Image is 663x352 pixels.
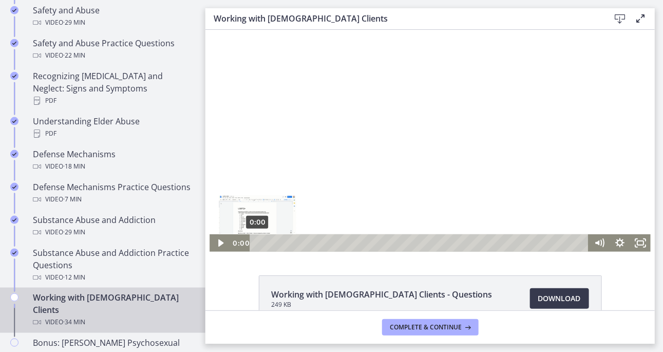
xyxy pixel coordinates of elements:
[63,193,82,206] span: · 7 min
[10,183,18,191] i: Completed
[205,30,655,252] iframe: Video Lesson
[33,181,193,206] div: Defense Mechanisms Practice Questions
[390,323,462,331] span: Complete & continue
[63,160,85,173] span: · 18 min
[384,205,404,222] button: Mute
[538,292,581,305] span: Download
[63,226,85,238] span: · 29 min
[33,317,193,329] div: Video
[33,16,193,29] div: Video
[33,160,193,173] div: Video
[33,70,193,107] div: Recognizing [MEDICAL_DATA] and Neglect: Signs and Symptoms
[10,6,18,14] i: Completed
[382,319,479,336] button: Complete & continue
[33,49,193,62] div: Video
[63,49,85,62] span: · 22 min
[33,271,193,284] div: Video
[33,37,193,62] div: Safety and Abuse Practice Questions
[425,205,445,222] button: Fullscreen
[33,247,193,284] div: Substance Abuse and Addiction Practice Questions
[33,214,193,238] div: Substance Abuse and Addiction
[10,216,18,224] i: Completed
[33,193,193,206] div: Video
[33,226,193,238] div: Video
[404,205,425,222] button: Show settings menu
[63,271,85,284] span: · 12 min
[33,148,193,173] div: Defense Mechanisms
[63,317,85,329] span: · 34 min
[33,95,193,107] div: PDF
[10,72,18,80] i: Completed
[33,115,193,140] div: Understanding Elder Abuse
[33,127,193,140] div: PDF
[10,39,18,47] i: Completed
[272,301,492,309] span: 249 KB
[10,249,18,257] i: Completed
[63,16,85,29] span: · 29 min
[33,4,193,29] div: Safety and Abuse
[214,12,593,25] h3: Working with [DEMOGRAPHIC_DATA] Clients
[10,117,18,125] i: Completed
[530,288,589,309] a: Download
[272,288,492,301] span: Working with [DEMOGRAPHIC_DATA] Clients - Questions
[10,150,18,158] i: Completed
[33,292,193,329] div: Working with [DEMOGRAPHIC_DATA] Clients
